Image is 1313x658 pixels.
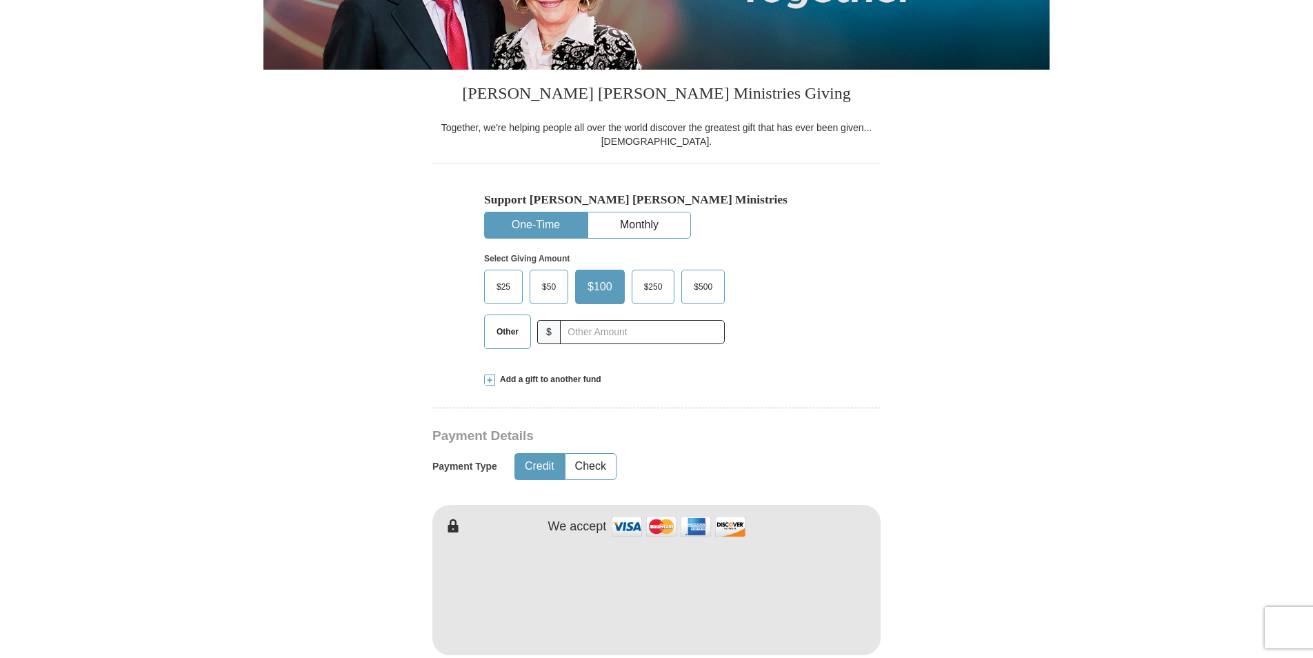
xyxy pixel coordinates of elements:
img: credit cards accepted [610,512,748,541]
h4: We accept [548,519,607,535]
button: Check [565,454,616,479]
span: $250 [637,277,670,297]
span: Other [490,321,525,342]
button: Credit [515,454,564,479]
button: Monthly [588,212,690,238]
button: One-Time [485,212,587,238]
h3: [PERSON_NAME] [PERSON_NAME] Ministries Giving [432,70,881,121]
div: Together, we're helping people all over the world discover the greatest gift that has ever been g... [432,121,881,148]
span: $25 [490,277,517,297]
input: Other Amount [560,320,725,344]
span: $500 [687,277,719,297]
h5: Support [PERSON_NAME] [PERSON_NAME] Ministries [484,192,829,207]
strong: Select Giving Amount [484,254,570,263]
span: $100 [581,277,619,297]
span: Add a gift to another fund [495,374,601,386]
span: $50 [535,277,563,297]
h5: Payment Type [432,461,497,472]
span: $ [537,320,561,344]
h3: Payment Details [432,428,784,444]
